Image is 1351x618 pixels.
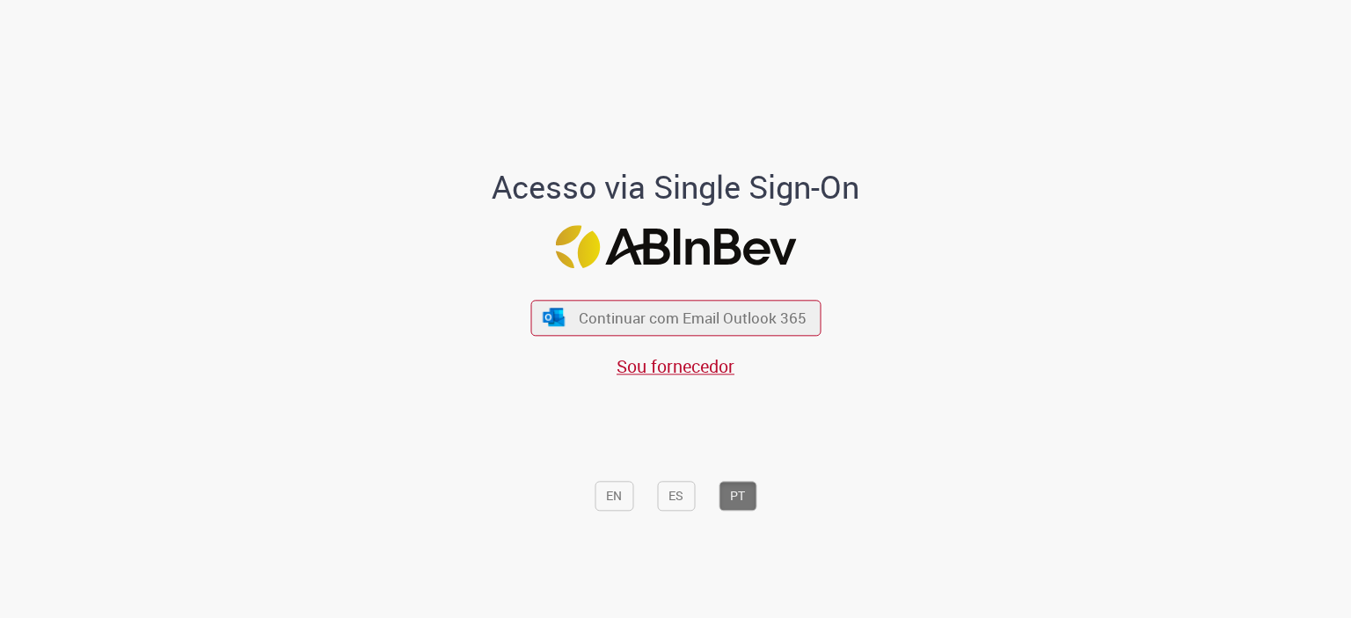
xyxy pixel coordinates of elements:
[542,308,566,326] img: ícone Azure/Microsoft 360
[657,482,695,512] button: ES
[595,482,633,512] button: EN
[579,308,807,328] span: Continuar com Email Outlook 365
[530,300,821,336] button: ícone Azure/Microsoft 360 Continuar com Email Outlook 365
[617,354,734,378] a: Sou fornecedor
[432,170,920,205] h1: Acesso via Single Sign-On
[719,482,756,512] button: PT
[555,226,796,269] img: Logo ABInBev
